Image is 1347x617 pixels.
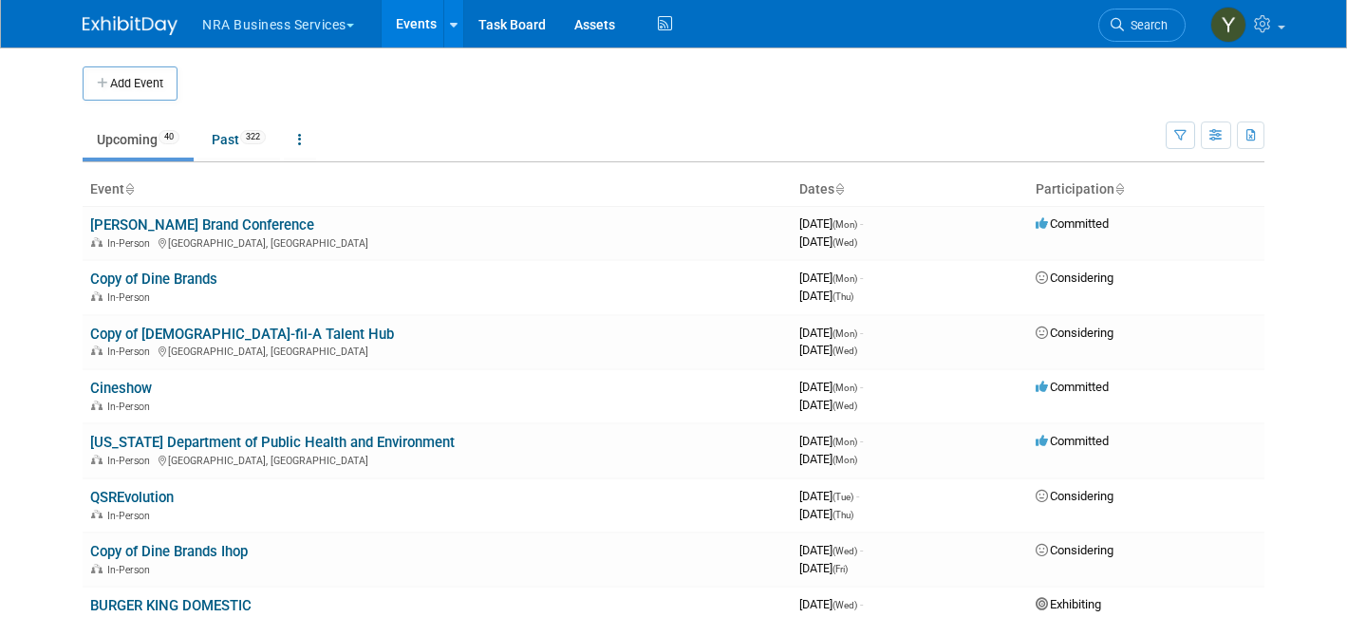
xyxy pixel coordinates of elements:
span: (Wed) [833,237,857,248]
img: In-Person Event [91,510,103,519]
th: Participation [1028,174,1264,206]
img: ExhibitDay [83,16,178,35]
span: (Wed) [833,401,857,411]
div: [GEOGRAPHIC_DATA], [GEOGRAPHIC_DATA] [90,452,784,467]
span: 322 [240,130,266,144]
span: Committed [1036,216,1109,231]
span: (Mon) [833,437,857,447]
span: [DATE] [799,398,857,412]
span: - [860,326,863,340]
a: QSREvolution [90,489,174,506]
span: In-Person [107,346,156,358]
span: (Mon) [833,219,857,230]
span: (Mon) [833,383,857,393]
span: - [860,271,863,285]
img: In-Person Event [91,346,103,355]
a: Past322 [197,122,280,158]
a: Copy of Dine Brands Ihop [90,543,248,560]
span: Committed [1036,380,1109,394]
span: [DATE] [799,434,863,448]
span: [DATE] [799,452,857,466]
span: [DATE] [799,234,857,249]
span: In-Person [107,564,156,576]
img: In-Person Event [91,455,103,464]
img: Yamel Henriksen [1210,7,1246,43]
a: Sort by Participation Type [1114,181,1124,196]
a: Upcoming40 [83,122,194,158]
span: In-Person [107,510,156,522]
span: [DATE] [799,543,863,557]
span: (Wed) [833,600,857,610]
a: [PERSON_NAME] Brand Conference [90,216,314,234]
div: [GEOGRAPHIC_DATA], [GEOGRAPHIC_DATA] [90,343,784,358]
span: (Mon) [833,455,857,465]
div: [GEOGRAPHIC_DATA], [GEOGRAPHIC_DATA] [90,234,784,250]
span: [DATE] [799,271,863,285]
th: Dates [792,174,1028,206]
a: BURGER KING DOMESTIC [90,597,252,614]
span: [DATE] [799,216,863,231]
a: Copy of [DEMOGRAPHIC_DATA]-fil-A Talent Hub [90,326,394,343]
span: Exhibiting [1036,597,1101,611]
span: [DATE] [799,489,859,503]
span: (Wed) [833,546,857,556]
span: Considering [1036,326,1113,340]
a: Copy of Dine Brands [90,271,217,288]
span: In-Person [107,401,156,413]
img: In-Person Event [91,564,103,573]
button: Add Event [83,66,178,101]
a: Sort by Start Date [834,181,844,196]
img: In-Person Event [91,291,103,301]
span: [DATE] [799,343,857,357]
span: Considering [1036,271,1113,285]
span: - [860,216,863,231]
span: - [860,434,863,448]
span: [DATE] [799,561,848,575]
span: (Mon) [833,273,857,284]
th: Event [83,174,792,206]
span: - [860,543,863,557]
a: Cineshow [90,380,152,397]
span: Considering [1036,543,1113,557]
img: In-Person Event [91,401,103,410]
span: (Wed) [833,346,857,356]
span: [DATE] [799,326,863,340]
span: (Tue) [833,492,853,502]
span: - [860,597,863,611]
span: Search [1124,18,1168,32]
span: In-Person [107,291,156,304]
a: [US_STATE] Department of Public Health and Environment [90,434,455,451]
span: In-Person [107,455,156,467]
span: (Thu) [833,291,853,302]
span: (Fri) [833,564,848,574]
a: Sort by Event Name [124,181,134,196]
span: [DATE] [799,380,863,394]
span: (Mon) [833,328,857,339]
span: In-Person [107,237,156,250]
span: [DATE] [799,289,853,303]
span: 40 [159,130,179,144]
span: - [856,489,859,503]
img: In-Person Event [91,237,103,247]
span: (Thu) [833,510,853,520]
span: Committed [1036,434,1109,448]
span: Considering [1036,489,1113,503]
span: [DATE] [799,597,863,611]
a: Search [1098,9,1186,42]
span: - [860,380,863,394]
span: [DATE] [799,507,853,521]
